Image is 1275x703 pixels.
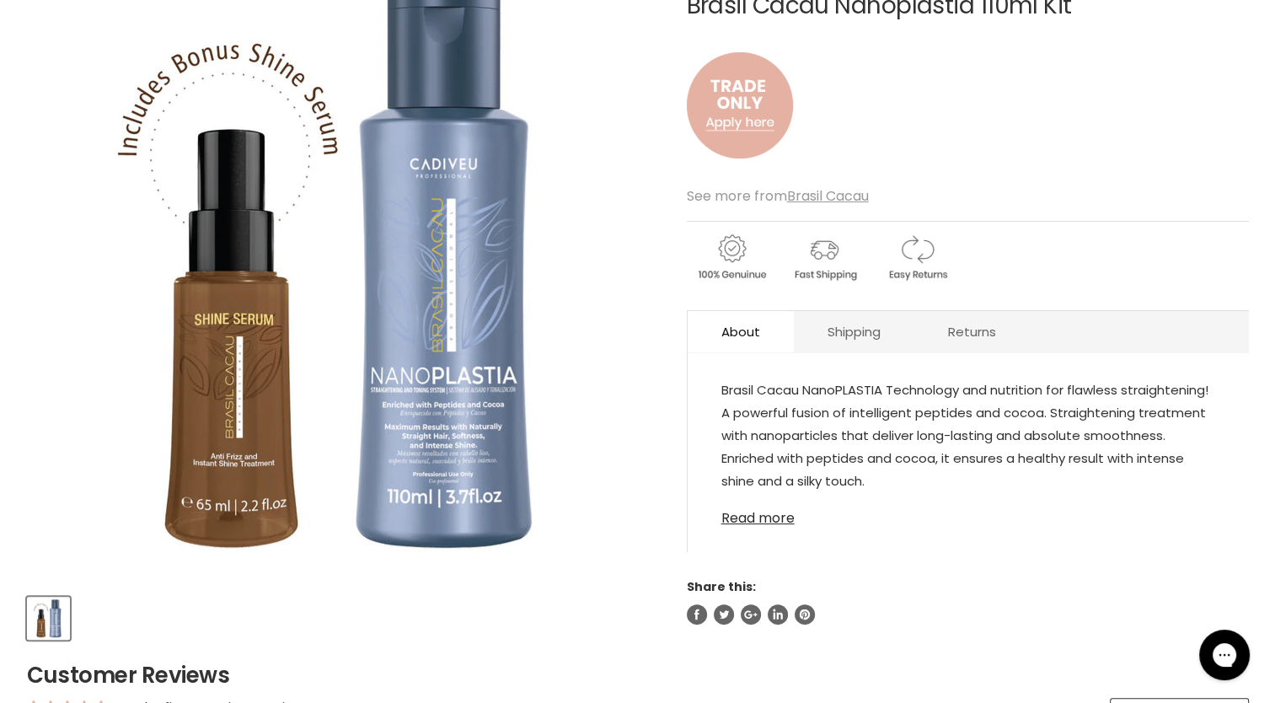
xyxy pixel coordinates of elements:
[794,311,914,352] a: Shipping
[721,501,1215,526] a: Read more
[721,498,809,516] strong: Key Benefits:
[1191,624,1258,686] iframe: Gorgias live chat messenger
[914,311,1030,352] a: Returns
[787,186,869,206] a: Brasil Cacau
[779,232,869,283] img: shipping.gif
[29,598,68,638] img: Brasil Cacau Nanoplastia 110ml Kit
[687,35,793,175] img: to.png
[872,232,962,283] img: returns.gif
[687,232,776,283] img: genuine.gif
[27,660,1249,690] h2: Customer Reviews
[687,579,1249,625] aside: Share this:
[687,186,869,206] span: See more from
[24,592,659,640] div: Product thumbnails
[688,311,794,352] a: About
[721,378,1215,496] p: Brasil Cacau NanoPLASTIA Technology and nutrition for flawless straightening! A powerful fusion o...
[27,597,70,640] button: Brasil Cacau Nanoplastia 110ml Kit
[687,578,756,595] span: Share this:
